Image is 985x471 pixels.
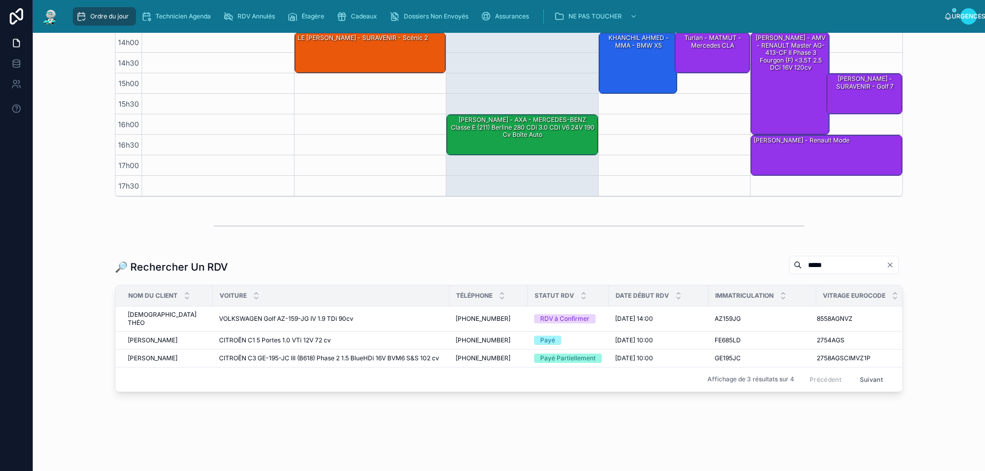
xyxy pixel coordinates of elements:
font: Vitrage Eurocode [823,292,885,299]
font: AZ159JG [715,315,741,322]
font: Payé [540,336,555,344]
div: KHANCHIL AHMED - MMA - BMW x5 [599,33,677,93]
font: [PERSON_NAME] - SURAVENIR - Golf 7 [836,75,894,90]
div: contenu déroulant [68,5,944,28]
a: Étagère [284,7,331,26]
font: [DATE] 10:00 [615,354,653,362]
font: 15h00 [119,79,139,88]
div: [PERSON_NAME] - AXA - MERCEDES-BENZ Classe E (211) Berline 280 CDi 3.0 CDI V6 24V 190 cv Boîte auto [447,115,598,155]
a: VOLKSWAGEN Golf AZ-159-JG IV 1.9 TDi 90cv [219,315,443,323]
font: [DATE] 14:00 [615,315,653,322]
font: LE [PERSON_NAME] - SURAVENIR - Scénic 2 [298,34,428,42]
font: Statut RDV [535,292,574,299]
a: [PERSON_NAME] [128,336,207,344]
font: [DEMOGRAPHIC_DATA] THÉO [128,311,198,326]
font: GE195JC [715,354,741,362]
div: [PERSON_NAME] - AMV - RENAULT Master AG-413-CF II Phase 3 Fourgon (F) <3.5T 2.5 dCi 16V 120cv [751,33,829,134]
div: LE [PERSON_NAME] - SURAVENIR - Scénic 2 [295,33,446,73]
font: FE685LD [715,336,741,344]
font: KHANCHIL AHMED - MMA - BMW x5 [608,34,669,49]
a: 8558AGNVZ [817,315,896,323]
button: Suivant [853,372,890,387]
font: Cadeaux [351,12,377,20]
a: [PERSON_NAME] [128,354,207,362]
a: 2758AGSCIMVZ1P [817,354,896,362]
a: RDV à Confirmer [534,314,603,323]
font: Voiture [220,292,247,299]
font: [DATE] 10:00 [615,336,653,344]
font: Technicien Agenda [155,12,211,20]
a: RDV Annulés [220,7,282,26]
font: RDV à Confirmer [540,315,589,322]
font: Dossiers Non Envoyés [404,12,468,20]
a: [DATE] 10:00 [615,354,702,362]
font: [PERSON_NAME] - AXA - MERCEDES-BENZ Classe E (211) Berline 280 CDi 3.0 CDI V6 24V 190 cv Boîte auto [451,116,595,138]
font: Nom du client [128,292,178,299]
font: Étagère [302,12,324,20]
a: GE195JC [715,354,810,362]
font: [PERSON_NAME] - Renault mode [754,136,850,144]
font: 2758AGSCIMVZ1P [817,354,871,362]
font: [PERSON_NAME] [128,336,178,344]
font: [PHONE_NUMBER] [456,354,510,362]
font: Date Début RDV [616,292,669,299]
font: RDV Annulés [238,12,275,20]
a: Technicien Agenda [138,7,218,26]
div: [PERSON_NAME] - SURAVENIR - Golf 7 [827,74,902,114]
button: Clair [886,261,898,269]
a: CITROËN C1 5 Portes 1.0 VTi 12V 72 cv [219,336,443,344]
a: [DEMOGRAPHIC_DATA] THÉO [128,311,207,327]
font: 14h30 [118,58,139,67]
font: 16h00 [118,120,139,129]
font: Immatriculation [715,292,774,299]
font: NE PAS TOUCHER [568,12,622,20]
font: 15h30 [119,99,139,108]
font: Assurances [495,12,529,20]
a: Dossiers Non Envoyés [386,7,476,26]
a: AZ159JG [715,315,810,323]
font: 17h00 [119,161,139,170]
font: CITROËN C1 5 Portes 1.0 VTi 12V 72 cv [219,336,331,344]
a: FE685LD [715,336,810,344]
font: 🔎 Rechercher Un RDV [115,261,228,273]
div: Turlan - MATMUT - Mercedes CLA [675,33,750,73]
font: VOLKSWAGEN Golf AZ-159-JG IV 1.9 TDi 90cv [219,315,353,322]
a: 2754AGS [817,336,896,344]
font: Affichage de 3 résultats sur 4 [707,375,794,383]
a: Payé Partiellement [534,354,603,363]
a: [PHONE_NUMBER] [456,315,522,323]
font: Suivant [860,376,883,383]
a: Assurances [478,7,536,26]
font: 17h30 [119,181,139,190]
a: Ordre du jour [73,7,136,26]
font: [PHONE_NUMBER] [456,336,510,344]
font: 16h30 [118,140,139,149]
font: Turlan - MATMUT - Mercedes CLA [684,34,741,49]
a: NE PAS TOUCHER [551,7,642,26]
a: [DATE] 10:00 [615,336,702,344]
font: [PERSON_NAME] [128,354,178,362]
a: [PHONE_NUMBER] [456,354,522,362]
a: CITROËN C3 GE-195-JC III (B618) Phase 2 1.5 BlueHDi 16V BVM6 S&S 102 cv [219,354,443,362]
font: 14h00 [118,38,139,47]
font: Téléphone [456,292,493,299]
a: Payé [534,336,603,345]
div: [PERSON_NAME] - Renault mode [751,135,902,175]
a: Cadeaux [333,7,384,26]
font: [PHONE_NUMBER] [456,315,510,322]
font: CITROËN C3 GE-195-JC III (B618) Phase 2 1.5 BlueHDi 16V BVM6 S&S 102 cv [219,354,439,362]
a: [PHONE_NUMBER] [456,336,522,344]
font: 8558AGNVZ [817,315,853,322]
a: [DATE] 14:00 [615,315,702,323]
img: Logo de l'application [41,8,60,25]
font: [PERSON_NAME] - AMV - RENAULT Master AG-413-CF II Phase 3 Fourgon (F) <3.5T 2.5 dCi 16V 120cv [756,34,825,71]
font: 2754AGS [817,336,844,344]
font: Ordre du jour [90,12,129,20]
font: Payé Partiellement [540,354,596,362]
